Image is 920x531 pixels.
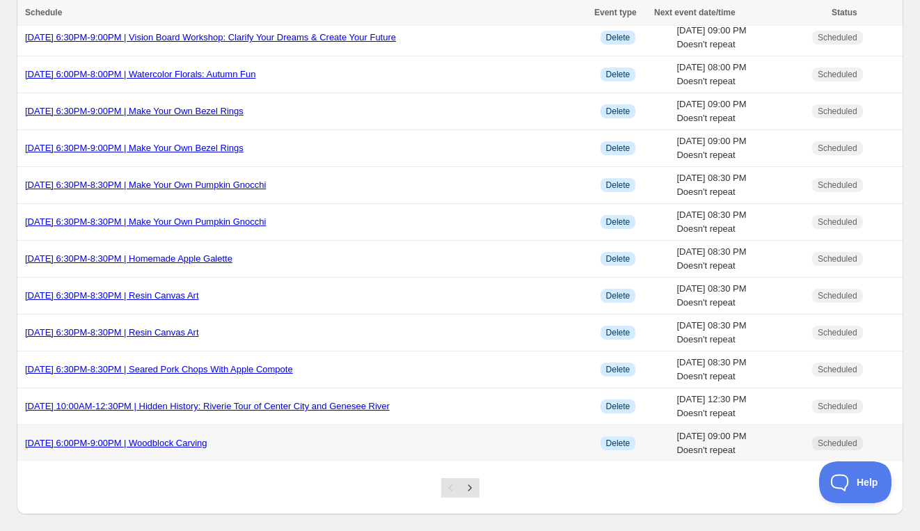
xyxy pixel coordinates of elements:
[818,253,857,264] span: Scheduled
[25,216,266,227] a: [DATE] 6:30PM-8:30PM | Make Your Own Pumpkin Gnocchi
[818,32,857,43] span: Scheduled
[25,69,255,79] a: [DATE] 6:00PM-8:00PM | Watercolor Florals: Autumn Fun
[818,401,857,412] span: Scheduled
[672,241,807,278] td: [DATE] 08:30 PM Doesn't repeat
[818,69,857,80] span: Scheduled
[654,8,736,17] span: Next event date/time
[25,401,390,411] a: [DATE] 10:00AM-12:30PM | Hidden History: Riverie Tour of Center City and Genesee River
[672,167,807,204] td: [DATE] 08:30 PM Doesn't repeat
[25,290,199,301] a: [DATE] 6:30PM-8:30PM | Resin Canvas Art
[594,8,637,17] span: Event type
[818,327,857,338] span: Scheduled
[606,69,630,80] span: Delete
[441,478,479,498] nav: Pagination
[672,130,807,167] td: [DATE] 09:00 PM Doesn't repeat
[818,143,857,154] span: Scheduled
[25,364,293,374] a: [DATE] 6:30PM-8:30PM | Seared Pork Chops With Apple Compote
[672,351,807,388] td: [DATE] 08:30 PM Doesn't repeat
[818,438,857,449] span: Scheduled
[25,32,396,42] a: [DATE] 6:30PM-9:00PM | Vision Board Workshop: Clarify Your Dreams & Create Your Future
[672,204,807,241] td: [DATE] 08:30 PM Doesn't repeat
[606,106,630,117] span: Delete
[606,143,630,154] span: Delete
[818,290,857,301] span: Scheduled
[672,19,807,56] td: [DATE] 09:00 PM Doesn't repeat
[606,327,630,338] span: Delete
[818,364,857,375] span: Scheduled
[25,8,62,17] span: Schedule
[606,290,630,301] span: Delete
[819,461,892,503] iframe: Toggle Customer Support
[25,180,266,190] a: [DATE] 6:30PM-8:30PM | Make Your Own Pumpkin Gnocchi
[832,8,857,17] span: Status
[25,143,244,153] a: [DATE] 6:30PM-9:00PM | Make Your Own Bezel Rings
[606,180,630,191] span: Delete
[672,93,807,130] td: [DATE] 09:00 PM Doesn't repeat
[818,106,857,117] span: Scheduled
[606,438,630,449] span: Delete
[672,425,807,462] td: [DATE] 09:00 PM Doesn't repeat
[460,478,479,498] button: Next
[606,401,630,412] span: Delete
[25,327,199,338] a: [DATE] 6:30PM-8:30PM | Resin Canvas Art
[818,216,857,228] span: Scheduled
[606,216,630,228] span: Delete
[818,180,857,191] span: Scheduled
[25,253,232,264] a: [DATE] 6:30PM-8:30PM | Homemade Apple Galette
[25,438,207,448] a: [DATE] 6:00PM-9:00PM | Woodblock Carving
[672,388,807,425] td: [DATE] 12:30 PM Doesn't repeat
[672,315,807,351] td: [DATE] 08:30 PM Doesn't repeat
[672,278,807,315] td: [DATE] 08:30 PM Doesn't repeat
[25,106,244,116] a: [DATE] 6:30PM-9:00PM | Make Your Own Bezel Rings
[672,56,807,93] td: [DATE] 08:00 PM Doesn't repeat
[606,253,630,264] span: Delete
[606,32,630,43] span: Delete
[606,364,630,375] span: Delete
